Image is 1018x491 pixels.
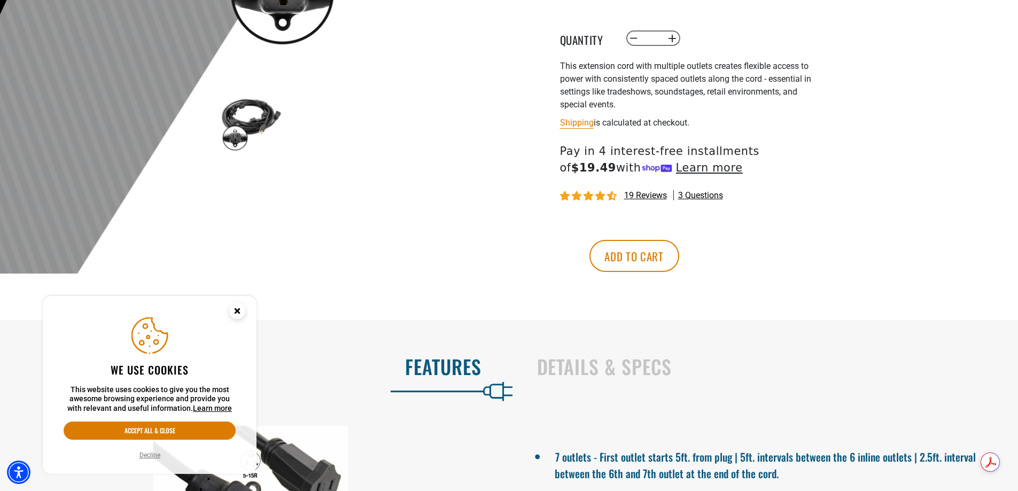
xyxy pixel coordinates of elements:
[624,190,667,200] span: 19 reviews
[7,461,30,484] div: Accessibility Menu
[22,355,481,378] h2: Features
[589,240,679,272] button: Add to cart
[560,118,594,128] a: Shipping
[43,296,257,474] aside: Cookie Consent
[193,404,232,412] a: This website uses cookies to give you the most awesome browsing experience and provide you with r...
[64,385,236,414] p: This website uses cookies to give you the most awesome browsing experience and provide you with r...
[136,450,164,461] button: Decline
[218,296,257,329] button: Close this option
[678,190,723,201] span: 3 questions
[64,363,236,377] h2: We use cookies
[537,355,996,378] h2: Details & Specs
[220,91,282,153] img: black
[560,32,613,45] label: Quantity
[560,115,822,130] div: is calculated at checkout.
[64,422,236,440] button: Accept all & close
[560,61,811,110] span: This extension cord with multiple outlets creates flexible access to power with consistently spac...
[555,446,981,481] li: 7 outlets - First outlet starts 5ft. from plug | 5ft. intervals between the 6 inline outlets | 2....
[560,191,619,201] span: 4.68 stars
